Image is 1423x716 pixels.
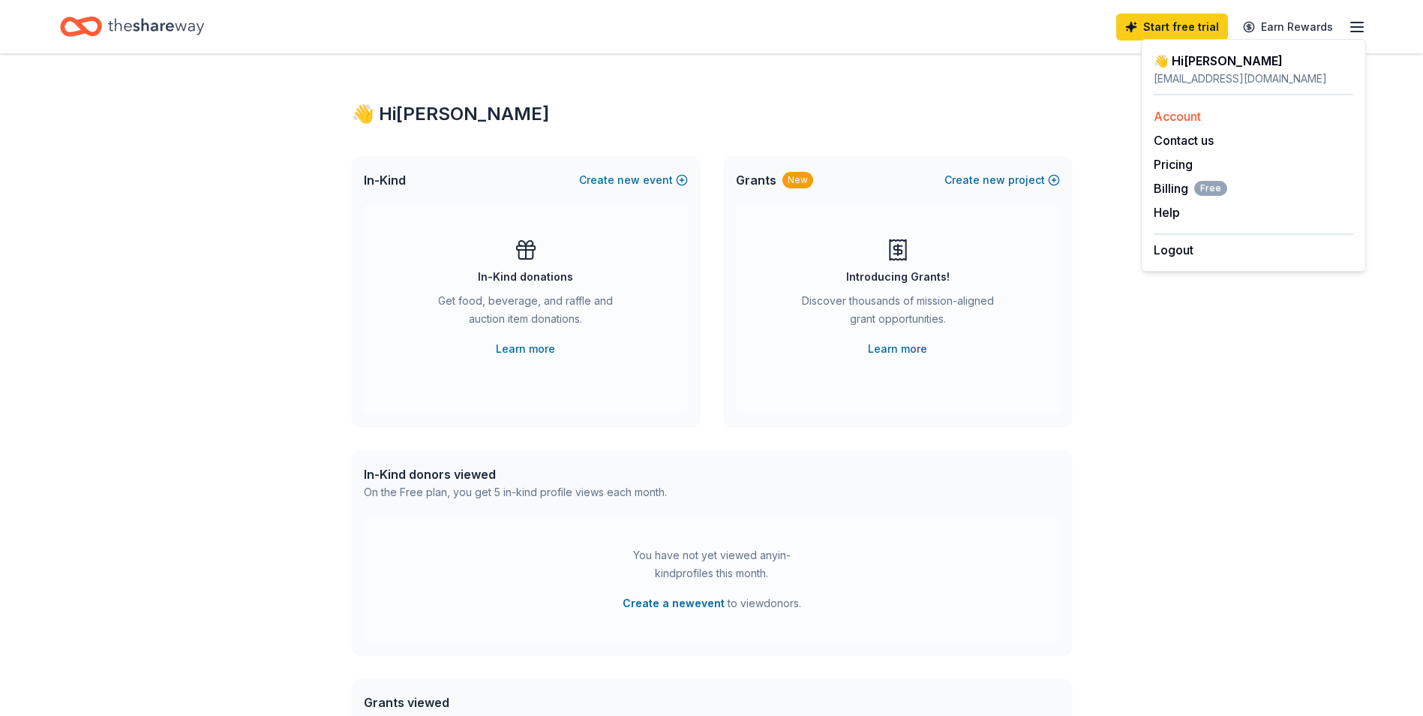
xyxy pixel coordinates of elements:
span: to view donors . [623,594,801,612]
button: Contact us [1154,131,1214,149]
span: In-Kind [364,171,406,189]
a: Learn more [868,340,927,358]
button: Createnewevent [579,171,688,189]
button: Help [1154,203,1180,221]
div: Grants viewed [364,693,659,711]
span: new [983,171,1005,189]
a: Earn Rewards [1234,14,1342,41]
div: Get food, beverage, and raffle and auction item donations. [424,292,628,334]
div: In-Kind donations [478,268,573,286]
div: 👋 Hi [PERSON_NAME] [1154,52,1353,70]
a: Home [60,9,204,44]
span: new [617,171,640,189]
span: Free [1194,181,1227,196]
a: Learn more [496,340,555,358]
span: Grants [736,171,776,189]
div: [EMAIL_ADDRESS][DOMAIN_NAME] [1154,70,1353,88]
button: Createnewproject [944,171,1060,189]
a: Start free trial [1116,14,1228,41]
div: New [782,172,813,188]
div: 👋 Hi [PERSON_NAME] [352,102,1072,126]
div: In-Kind donors viewed [364,465,667,483]
button: Create a newevent [623,594,725,612]
button: Logout [1154,241,1193,259]
a: Account [1154,109,1201,124]
div: You have not yet viewed any in-kind profiles this month. [618,546,806,582]
div: On the Free plan, you get 5 in-kind profile views each month. [364,483,667,501]
div: Introducing Grants! [846,268,950,286]
span: Billing [1154,179,1227,197]
div: Discover thousands of mission-aligned grant opportunities. [796,292,1000,334]
button: BillingFree [1154,179,1227,197]
a: Pricing [1154,157,1193,172]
